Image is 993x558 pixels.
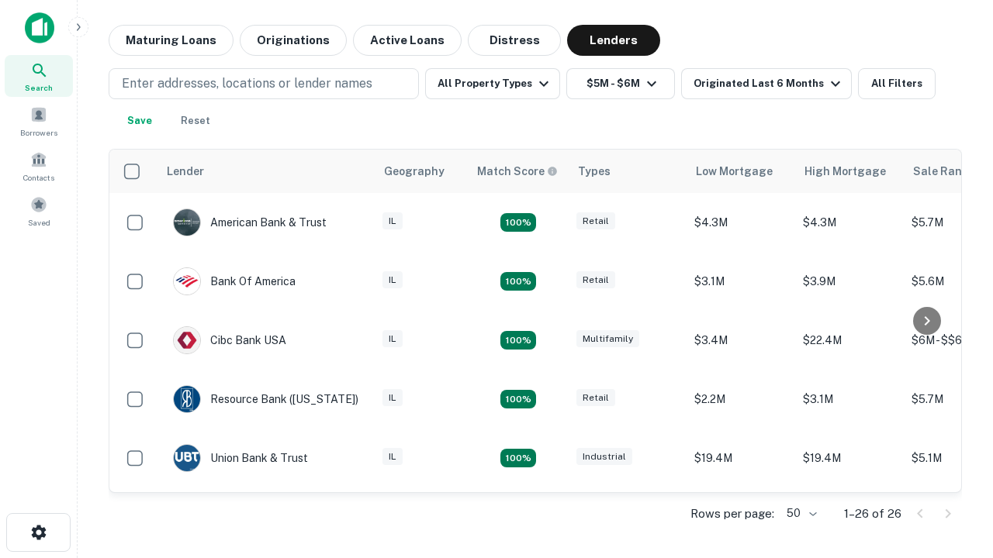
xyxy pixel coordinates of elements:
[477,163,555,180] h6: Match Score
[109,68,419,99] button: Enter addresses, locations or lender names
[690,505,774,523] p: Rows per page:
[694,74,845,93] div: Originated Last 6 Months
[804,162,886,181] div: High Mortgage
[122,74,372,93] p: Enter addresses, locations or lender names
[173,444,308,472] div: Union Bank & Trust
[25,81,53,94] span: Search
[382,271,403,289] div: IL
[576,389,615,407] div: Retail
[569,150,687,193] th: Types
[28,216,50,229] span: Saved
[382,389,403,407] div: IL
[858,68,936,99] button: All Filters
[500,272,536,291] div: Matching Properties: 4, hasApolloMatch: undefined
[687,150,795,193] th: Low Mortgage
[468,25,561,56] button: Distress
[795,487,904,546] td: $4M
[576,212,615,230] div: Retail
[795,311,904,370] td: $22.4M
[687,429,795,487] td: $19.4M
[115,105,164,136] button: Save your search to get updates of matches that match your search criteria.
[687,370,795,429] td: $2.2M
[171,105,220,136] button: Reset
[382,212,403,230] div: IL
[576,448,632,466] div: Industrial
[174,327,200,353] img: picture
[173,326,286,354] div: Cibc Bank USA
[567,25,660,56] button: Lenders
[915,434,993,508] iframe: Chat Widget
[375,150,468,193] th: Geography
[174,268,200,294] img: picture
[795,193,904,252] td: $4.3M
[578,162,611,181] div: Types
[500,449,536,467] div: Matching Properties: 4, hasApolloMatch: undefined
[425,68,560,99] button: All Property Types
[5,190,73,232] a: Saved
[844,505,901,523] p: 1–26 of 26
[174,445,200,471] img: picture
[576,330,639,348] div: Multifamily
[382,448,403,466] div: IL
[353,25,462,56] button: Active Loans
[468,150,569,193] th: Capitalize uses an advanced AI algorithm to match your search with the best lender. The match sco...
[109,25,234,56] button: Maturing Loans
[500,213,536,232] div: Matching Properties: 7, hasApolloMatch: undefined
[173,385,358,413] div: Resource Bank ([US_STATE])
[681,68,852,99] button: Originated Last 6 Months
[173,208,327,236] div: American Bank & Trust
[240,25,347,56] button: Originations
[174,386,200,412] img: picture
[795,370,904,429] td: $3.1M
[157,150,375,193] th: Lender
[780,502,819,525] div: 50
[25,12,54,43] img: capitalize-icon.png
[167,162,204,181] div: Lender
[687,193,795,252] td: $4.3M
[174,209,200,236] img: picture
[382,330,403,348] div: IL
[696,162,773,181] div: Low Mortgage
[795,429,904,487] td: $19.4M
[500,331,536,350] div: Matching Properties: 4, hasApolloMatch: undefined
[477,163,558,180] div: Capitalize uses an advanced AI algorithm to match your search with the best lender. The match sco...
[500,390,536,408] div: Matching Properties: 4, hasApolloMatch: undefined
[5,100,73,142] a: Borrowers
[795,252,904,311] td: $3.9M
[173,267,296,295] div: Bank Of America
[687,252,795,311] td: $3.1M
[795,150,904,193] th: High Mortgage
[23,171,54,184] span: Contacts
[384,162,445,181] div: Geography
[5,55,73,97] a: Search
[20,126,57,139] span: Borrowers
[687,311,795,370] td: $3.4M
[566,68,675,99] button: $5M - $6M
[5,145,73,187] a: Contacts
[687,487,795,546] td: $4M
[576,271,615,289] div: Retail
